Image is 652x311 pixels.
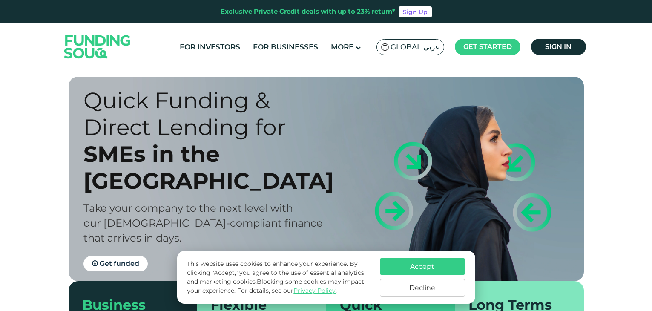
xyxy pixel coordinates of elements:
[187,278,364,294] span: Blocking some cookies may impact your experience.
[237,287,337,294] span: For details, see our .
[178,40,242,54] a: For Investors
[56,25,139,68] img: Logo
[251,40,320,54] a: For Businesses
[83,202,323,244] span: Take your company to the next level with our [DEMOGRAPHIC_DATA]-compliant finance that arrives in...
[463,43,512,51] span: Get started
[380,258,465,275] button: Accept
[381,43,389,51] img: SA Flag
[100,259,139,268] span: Get funded
[293,287,336,294] a: Privacy Policy
[83,256,148,271] a: Get funded
[331,43,353,51] span: More
[399,6,432,17] a: Sign Up
[83,87,341,141] div: Quick Funding & Direct Lending for
[545,43,572,51] span: Sign in
[391,42,439,52] span: Global عربي
[221,7,395,17] div: Exclusive Private Credit deals with up to 23% return*
[187,259,371,295] p: This website uses cookies to enhance your experience. By clicking "Accept," you agree to the use ...
[83,141,341,194] div: SMEs in the [GEOGRAPHIC_DATA]
[380,279,465,297] button: Decline
[531,39,586,55] a: Sign in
